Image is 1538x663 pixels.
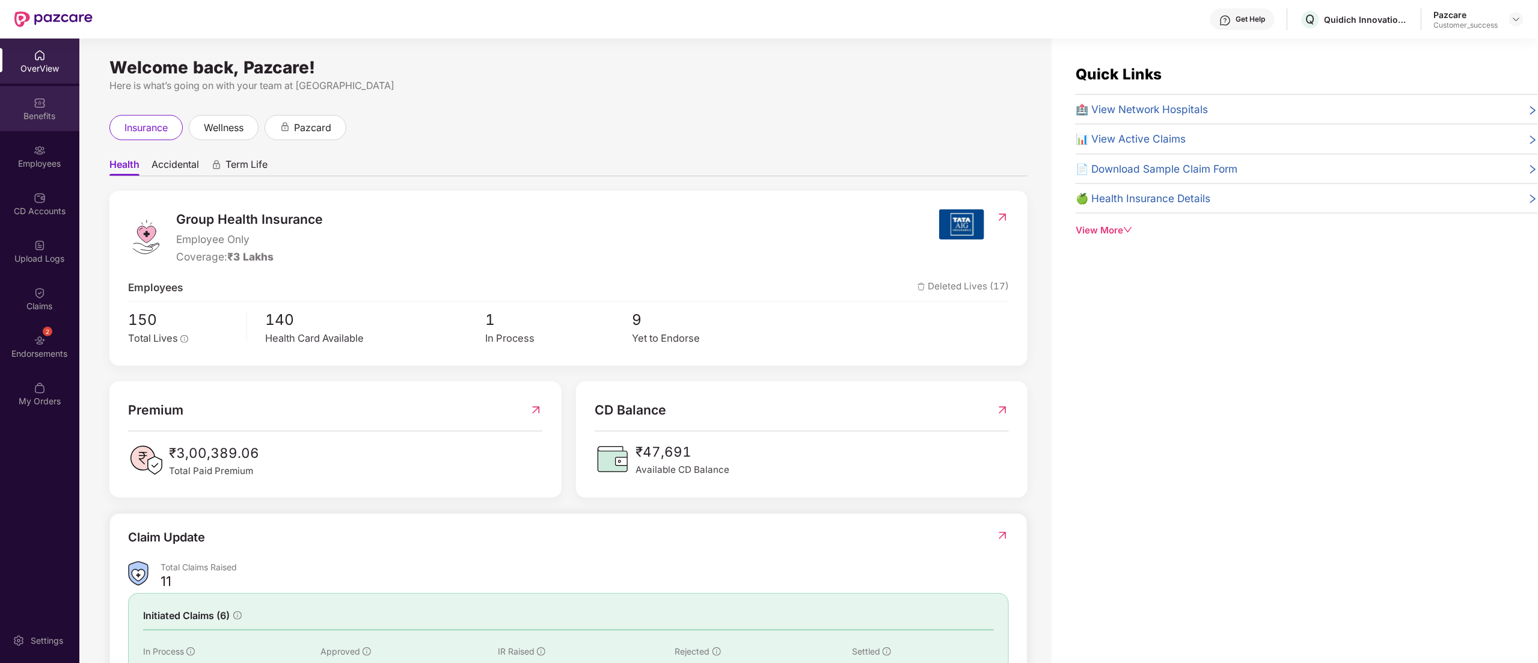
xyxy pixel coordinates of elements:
img: svg+xml;base64,PHN2ZyBpZD0iRW5kb3JzZW1lbnRzIiB4bWxucz0iaHR0cDovL3d3dy53My5vcmcvMjAwMC9zdmciIHdpZH... [34,335,46,347]
span: insurance [124,120,168,135]
div: In Process [486,331,633,347]
span: pazcard [294,120,331,135]
span: info-circle [537,647,545,656]
span: IR Raised [498,646,535,656]
span: Initiated Claims (6) [143,608,230,623]
img: svg+xml;base64,PHN2ZyBpZD0iU2V0dGluZy0yMHgyMCIgeG1sbnM9Imh0dHA6Ly93d3cudzMub3JnLzIwMDAvc3ZnIiB3aW... [13,635,25,647]
span: Accidental [152,158,199,176]
img: svg+xml;base64,PHN2ZyBpZD0iSG9tZSIgeG1sbnM9Imh0dHA6Ly93d3cudzMub3JnLzIwMDAvc3ZnIiB3aWR0aD0iMjAiIG... [34,49,46,61]
span: Available CD Balance [636,463,729,477]
span: Rejected [675,646,710,656]
div: Yet to Endorse [633,331,779,347]
div: Here is what’s going on with your team at [GEOGRAPHIC_DATA] [109,78,1028,93]
span: info-circle [363,647,371,656]
div: Quidich Innovation Labs Private Limited [1325,14,1409,25]
span: right [1528,103,1538,117]
span: Total Paid Premium [169,464,259,478]
span: ₹3,00,389.06 [169,442,259,463]
span: right [1528,193,1538,206]
img: svg+xml;base64,PHN2ZyBpZD0iRW1wbG95ZWVzIiB4bWxucz0iaHR0cDovL3d3dy53My5vcmcvMjAwMC9zdmciIHdpZHRoPS... [34,144,46,156]
img: insurerIcon [939,209,984,239]
span: Premium [128,400,183,420]
span: Q [1306,12,1315,26]
span: right [1528,133,1538,147]
div: Customer_success [1434,20,1498,30]
span: 150 [128,308,238,331]
span: 140 [265,308,485,331]
img: svg+xml;base64,PHN2ZyBpZD0iVXBsb2FkX0xvZ3MiIGRhdGEtbmFtZT0iVXBsb2FkIExvZ3MiIHhtbG5zPSJodHRwOi8vd3... [34,239,46,251]
div: animation [211,159,222,170]
span: 1 [486,308,633,331]
div: Coverage: [176,248,323,265]
span: Deleted Lives (17) [918,279,1009,295]
span: info-circle [233,611,242,620]
span: 🏥 View Network Hospitals [1076,101,1208,117]
span: 🍏 Health Insurance Details [1076,190,1210,206]
span: Settled [852,646,880,656]
span: info-circle [712,647,721,656]
span: 📊 View Active Claims [1076,131,1186,147]
div: Total Claims Raised [161,561,1009,573]
img: PaidPremiumIcon [128,442,164,478]
div: 2 [43,327,52,336]
div: 11 [161,573,171,590]
span: In Process [143,646,184,656]
div: Get Help [1236,14,1266,24]
img: svg+xml;base64,PHN2ZyBpZD0iQ2xhaW0iIHhtbG5zPSJodHRwOi8vd3d3LnczLm9yZy8yMDAwL3N2ZyIgd2lkdGg9IjIwIi... [34,287,46,299]
span: Quick Links [1076,65,1162,83]
img: svg+xml;base64,PHN2ZyBpZD0iQ0RfQWNjb3VudHMiIGRhdGEtbmFtZT0iQ0QgQWNjb3VudHMiIHhtbG5zPSJodHRwOi8vd3... [34,192,46,204]
span: Employee Only [176,231,323,247]
img: RedirectIcon [530,400,542,420]
span: Health [109,158,139,176]
img: deleteIcon [918,283,925,291]
div: Claim Update [128,528,205,547]
img: RedirectIcon [996,400,1009,420]
img: ClaimsSummaryIcon [128,561,149,586]
img: New Pazcare Logo [14,11,93,27]
span: Approved [320,646,360,656]
img: svg+xml;base64,PHN2ZyBpZD0iSGVscC0zMngzMiIgeG1sbnM9Imh0dHA6Ly93d3cudzMub3JnLzIwMDAvc3ZnIiB3aWR0aD... [1219,14,1231,26]
span: ₹3 Lakhs [227,250,274,263]
img: svg+xml;base64,PHN2ZyBpZD0iTXlfT3JkZXJzIiBkYXRhLW5hbWU9Ik15IE9yZGVycyIgeG1sbnM9Imh0dHA6Ly93d3cudz... [34,382,46,394]
img: logo [128,219,164,255]
span: CD Balance [595,400,666,420]
span: right [1528,163,1538,177]
img: svg+xml;base64,PHN2ZyBpZD0iRHJvcGRvd24tMzJ4MzIiIHhtbG5zPSJodHRwOi8vd3d3LnczLm9yZy8yMDAwL3N2ZyIgd2... [1512,14,1521,24]
span: info-circle [186,647,195,656]
div: Welcome back, Pazcare! [109,63,1028,72]
span: ₹47,691 [636,441,729,462]
span: Employees [128,279,183,295]
span: Term Life [225,158,268,176]
div: View More [1076,223,1538,238]
span: info-circle [180,335,188,343]
span: Total Lives [128,332,178,344]
span: 📄 Download Sample Claim Form [1076,161,1237,177]
span: wellness [204,120,244,135]
div: Health Card Available [265,331,485,347]
span: down [1123,225,1132,234]
div: Settings [27,635,67,647]
span: Group Health Insurance [176,209,323,229]
span: info-circle [883,647,891,656]
img: RedirectIcon [996,529,1009,541]
div: animation [280,122,290,132]
img: CDBalanceIcon [595,441,631,477]
span: 9 [633,308,779,331]
div: Pazcare [1434,9,1498,20]
img: svg+xml;base64,PHN2ZyBpZD0iQmVuZWZpdHMiIHhtbG5zPSJodHRwOi8vd3d3LnczLm9yZy8yMDAwL3N2ZyIgd2lkdGg9Ij... [34,97,46,109]
img: RedirectIcon [996,211,1009,223]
